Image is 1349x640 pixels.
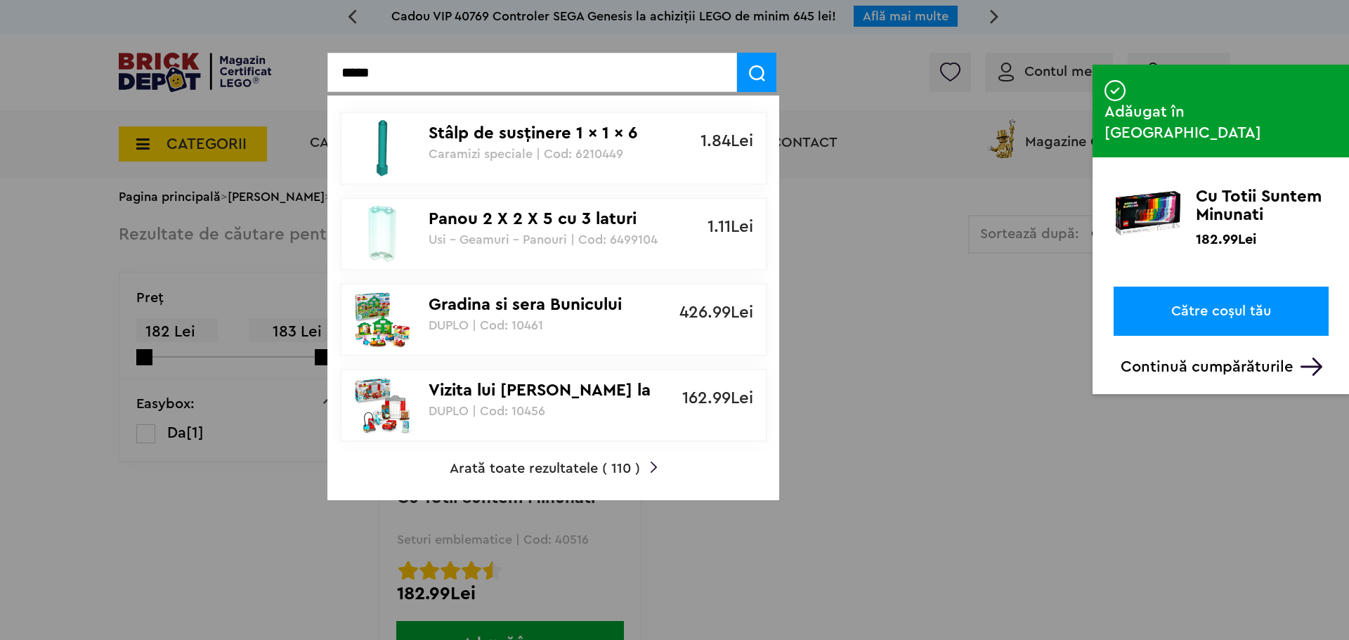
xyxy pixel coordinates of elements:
[1121,358,1329,376] p: Continuă cumpărăturile
[1104,80,1126,101] img: addedtocart
[1114,188,1182,237] img: Cu Totii Suntem Minunati
[1114,287,1329,336] a: Către coșul tău
[1301,358,1322,376] img: Arrow%20-%20Down.svg
[1196,188,1329,224] p: Cu Totii Suntem Minunati
[1196,230,1256,244] p: 182.99Lei
[1104,101,1337,143] span: Adăugat în [GEOGRAPHIC_DATA]
[1093,174,1106,188] img: addedtocart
